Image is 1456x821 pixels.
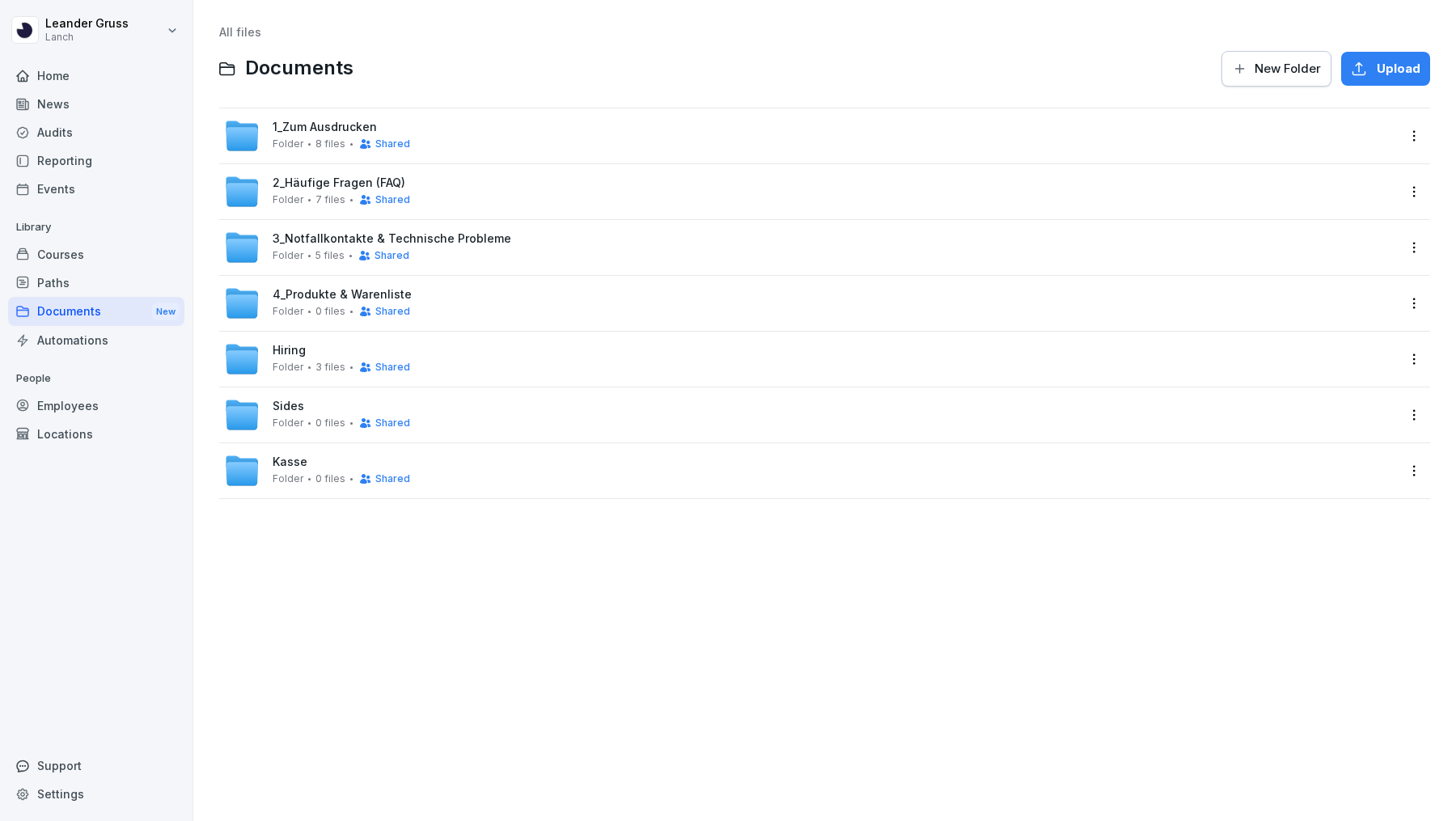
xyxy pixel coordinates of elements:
span: Hiring [273,344,306,358]
span: Shared [375,362,410,373]
span: Shared [375,250,409,261]
a: Paths [8,269,184,297]
a: KasseFolder0 filesShared [224,453,1396,489]
span: Folder [273,194,303,205]
a: Courses [8,240,184,269]
span: New Folder [1255,60,1321,78]
span: 0 files [315,473,345,485]
button: New Folder [1221,51,1331,87]
span: 5 files [315,250,345,261]
a: HiringFolder3 filesShared [224,341,1396,377]
p: Leander Gruss [45,17,129,31]
span: Upload [1377,60,1420,78]
span: Documents [245,57,353,80]
span: Folder [273,138,303,150]
div: Documents [8,297,184,327]
span: Folder [273,306,303,317]
span: Folder [273,250,303,261]
span: 2_Häufige Fragen (FAQ) [273,176,405,190]
p: Lanch [45,32,129,43]
span: Shared [375,417,410,429]
p: Library [8,214,184,240]
span: 0 files [315,417,345,429]
span: 7 files [315,194,345,205]
span: 4_Produkte & Warenliste [273,288,412,302]
span: Sides [273,400,304,413]
a: Events [8,175,184,203]
a: Settings [8,780,184,808]
div: New [152,303,180,321]
a: Home [8,61,184,90]
a: DocumentsNew [8,297,184,327]
a: 4_Produkte & WarenlisteFolder0 filesShared [224,286,1396,321]
span: Kasse [273,455,307,469]
span: 3_Notfallkontakte & Technische Probleme [273,232,511,246]
span: 1_Zum Ausdrucken [273,121,377,134]
a: Automations [8,326,184,354]
span: 3 files [315,362,345,373]
a: Employees [8,391,184,420]
a: All files [219,25,261,39]
span: Folder [273,473,303,485]
span: 8 files [315,138,345,150]
a: 1_Zum AusdruckenFolder8 filesShared [224,118,1396,154]
span: 0 files [315,306,345,317]
button: Upload [1341,52,1430,86]
a: Reporting [8,146,184,175]
span: Shared [375,138,410,150]
span: Shared [375,194,410,205]
a: 3_Notfallkontakte & Technische ProblemeFolder5 filesShared [224,230,1396,265]
a: Locations [8,420,184,448]
a: Audits [8,118,184,146]
span: Folder [273,417,303,429]
p: People [8,366,184,391]
a: SidesFolder0 filesShared [224,397,1396,433]
span: Shared [375,306,410,317]
div: Support [8,751,184,780]
span: Folder [273,362,303,373]
a: News [8,90,184,118]
span: Shared [375,473,410,485]
a: 2_Häufige Fragen (FAQ)Folder7 filesShared [224,174,1396,209]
